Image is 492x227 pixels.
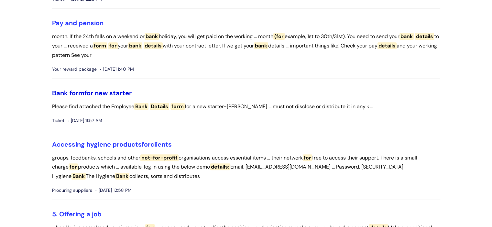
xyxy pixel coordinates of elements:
span: Your reward package [52,65,97,73]
p: Please find attached the Employee for a new starter-[PERSON_NAME] ... must not disclose or distri... [52,102,440,111]
span: [DATE] 1:40 PM [100,65,134,73]
span: Bank [115,173,129,180]
span: Bank [134,103,148,110]
span: bank [128,42,142,49]
span: details [377,42,397,49]
p: month. If the 24th falls on a weekend or holiday, you will get paid on the working ... month exam... [52,32,440,60]
span: form [170,103,185,110]
span: form [70,89,84,97]
span: for [303,154,312,161]
span: bank [145,33,159,40]
span: bank [399,33,414,40]
span: Ticket [52,117,64,125]
a: Pay and pension [52,19,104,27]
span: form [93,42,107,49]
span: for [108,42,118,49]
span: (for [273,33,285,40]
span: details: [210,163,230,170]
a: Bank formfor new starter [52,89,132,97]
span: not-for-profit [140,154,179,161]
span: Details [150,103,169,110]
span: details [415,33,434,40]
a: Accessing hygiene productsforclients [52,140,172,149]
p: groups, foodbanks, schools and other organisations access essential items ... their network free ... [52,153,440,181]
span: for [142,140,150,149]
span: bank [254,42,268,49]
span: Procuring suppliers [52,186,92,194]
span: [DATE] 11:57 AM [68,117,102,125]
span: [DATE] 12:58 PM [95,186,132,194]
span: Bank [71,173,86,180]
span: for [69,163,78,170]
span: details [144,42,163,49]
a: 5. Offering a job [52,210,102,218]
span: Bank [52,89,68,97]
